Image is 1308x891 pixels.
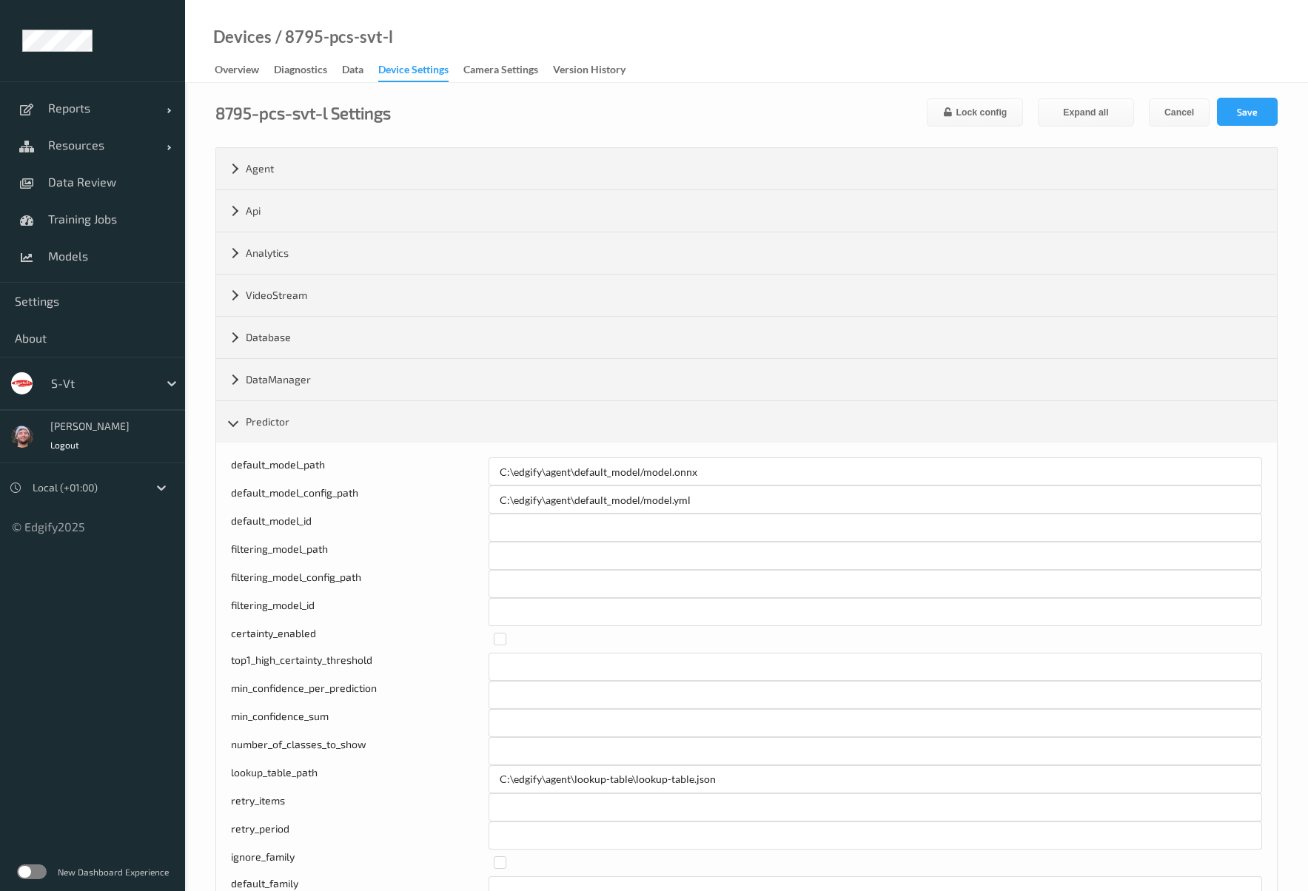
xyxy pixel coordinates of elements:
button: Expand all [1038,98,1134,127]
div: Overview [215,62,259,81]
div: Analytics [216,232,1277,274]
div: lookup_table_path [231,765,489,793]
div: min_confidence_per_prediction [231,681,489,709]
div: VideoStream [216,275,1277,316]
div: retry_items [231,793,489,821]
a: Diagnostics [274,60,342,81]
div: Camera Settings [463,62,538,81]
div: Database [216,317,1277,358]
button: Cancel [1149,98,1210,127]
div: min_confidence_sum [231,709,489,737]
a: Version History [553,60,640,81]
div: default_model_path [231,457,489,485]
button: Save [1217,98,1278,126]
a: Overview [215,60,274,81]
div: / 8795-pcs-svt-l [272,30,393,44]
div: Diagnostics [274,62,327,81]
div: Device Settings [378,62,449,82]
div: default_model_config_path [231,485,489,514]
a: Camera Settings [463,60,553,81]
a: Devices [213,30,272,44]
a: Data [342,60,378,81]
div: Predictor [216,401,1277,443]
div: default_model_id [231,514,489,542]
div: Agent [216,148,1277,189]
button: Lock config [927,98,1023,127]
div: filtering_model_id [231,598,489,626]
div: filtering_model_config_path [231,570,489,598]
div: Data [342,62,363,81]
div: 8795-pcs-svt-l Settings [215,105,391,120]
div: retry_period [231,821,489,850]
a: Device Settings [378,60,463,82]
div: number_of_classes_to_show [231,737,489,765]
div: top1_high_certainty_threshold [231,653,489,681]
div: certainty_enabled [231,626,483,653]
div: Api [216,190,1277,232]
div: ignore_family [231,850,483,876]
div: filtering_model_path [231,542,489,570]
div: Version History [553,62,626,81]
div: DataManager [216,359,1277,400]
